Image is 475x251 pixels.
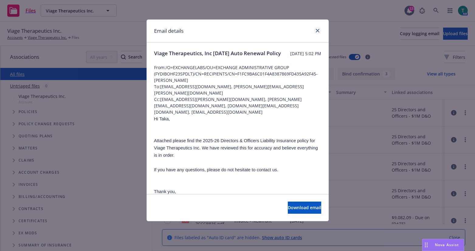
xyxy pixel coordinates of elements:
[290,50,321,57] span: [DATE] 5:02 PM
[154,64,321,83] span: From: /O=EXCHANGELABS/OU=EXCHANGE ADMINISTRATIVE GROUP (FYDIBOHF23SPDLT)/CN=RECIPIENTS/CN=F1FC9BA...
[422,239,430,251] div: Drag to move
[314,27,321,34] a: close
[154,116,170,121] span: Hi Taka,
[288,205,321,210] span: Download email
[154,83,321,96] span: To: [EMAIL_ADDRESS][DOMAIN_NAME], [PERSON_NAME][EMAIL_ADDRESS][PERSON_NAME][DOMAIN_NAME]
[154,138,318,158] span: Attached please find the 2025-26 Directors & Officers Liability Insurance policy for Viage Therap...
[435,242,459,247] span: Nova Assist
[154,50,281,57] span: Viage Therapeutics, Inc [DATE] Auto Renewal Policy
[154,96,321,115] span: Cc: [EMAIL_ADDRESS][PERSON_NAME][DOMAIN_NAME], [PERSON_NAME][EMAIL_ADDRESS][DOMAIN_NAME], [DOMAIN...
[154,167,278,172] span: If you have any questions, please do not hesitate to contact us.
[154,27,184,35] h1: Email details
[288,202,321,214] button: Download email
[422,239,464,251] button: Nova Assist
[154,189,176,194] span: Thank you,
